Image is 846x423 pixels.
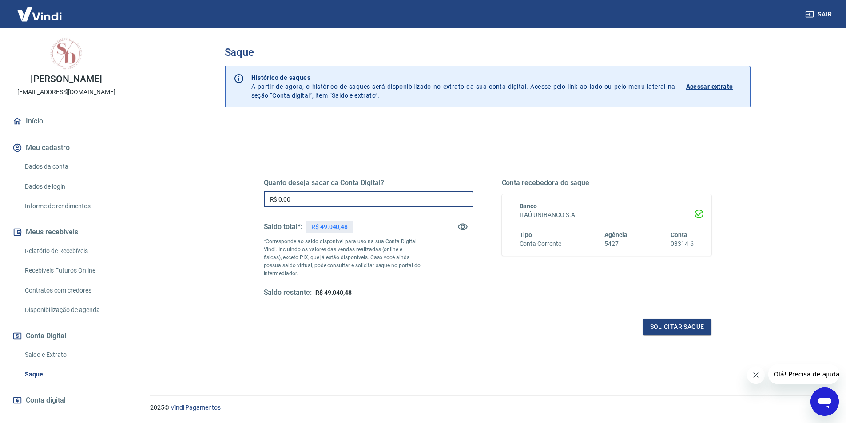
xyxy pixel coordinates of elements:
button: Meu cadastro [11,138,122,158]
img: Vindi [11,0,68,28]
h5: Saldo restante: [264,288,312,297]
img: da6affc6-e9e8-4882-94b9-39dc5199d7ef.jpeg [49,36,84,71]
a: Conta digital [11,391,122,410]
button: Meus recebíveis [11,222,122,242]
a: Dados da conta [21,158,122,176]
h5: Conta recebedora do saque [502,178,711,187]
span: R$ 49.040,48 [315,289,352,296]
h5: Saldo total*: [264,222,302,231]
a: Vindi Pagamentos [171,404,221,411]
h3: Saque [225,46,751,59]
a: Relatório de Recebíveis [21,242,122,260]
h6: 03314-6 [671,239,694,249]
span: Conta [671,231,687,238]
button: Conta Digital [11,326,122,346]
a: Informe de rendimentos [21,197,122,215]
a: Saldo e Extrato [21,346,122,364]
iframe: Botão para abrir a janela de mensagens [810,387,839,416]
button: Solicitar saque [643,319,711,335]
p: [PERSON_NAME] [31,75,102,84]
a: Disponibilização de agenda [21,301,122,319]
span: Tipo [520,231,532,238]
h6: 5427 [604,239,628,249]
a: Recebíveis Futuros Online [21,261,122,280]
p: Histórico de saques [251,73,675,82]
span: Conta digital [26,394,66,407]
span: Banco [520,202,537,210]
p: Acessar extrato [686,82,733,91]
button: Sair [803,6,835,23]
span: Olá! Precisa de ajuda? [5,6,75,13]
a: Acessar extrato [686,73,743,100]
p: R$ 49.040,48 [311,222,348,232]
iframe: Mensagem da empresa [768,364,839,384]
p: A partir de agora, o histórico de saques será disponibilizado no extrato da sua conta digital. Ac... [251,73,675,100]
p: [EMAIL_ADDRESS][DOMAIN_NAME] [17,87,115,97]
h6: ITAÚ UNIBANCO S.A. [520,210,694,220]
a: Contratos com credores [21,281,122,300]
a: Início [11,111,122,131]
span: Agência [604,231,628,238]
a: Dados de login [21,178,122,196]
h5: Quanto deseja sacar da Conta Digital? [264,178,473,187]
p: 2025 © [150,403,825,412]
p: *Corresponde ao saldo disponível para uso na sua Conta Digital Vindi. Incluindo os valores das ve... [264,237,421,277]
iframe: Fechar mensagem [747,366,765,384]
a: Saque [21,365,122,383]
h6: Conta Corrente [520,239,561,249]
